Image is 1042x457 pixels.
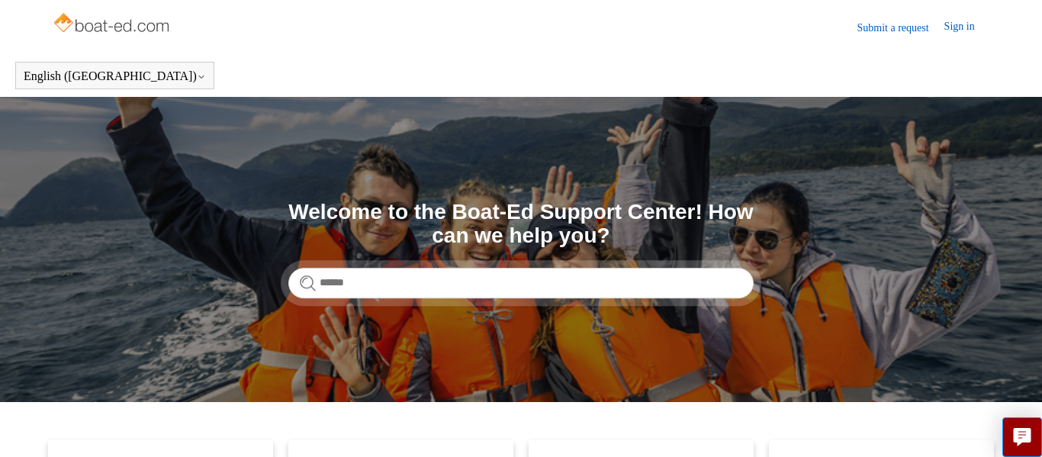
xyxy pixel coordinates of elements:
[24,69,206,83] button: English ([GEOGRAPHIC_DATA])
[1002,417,1042,457] button: Live chat
[857,20,944,36] a: Submit a request
[944,18,990,37] a: Sign in
[288,201,754,248] h1: Welcome to the Boat-Ed Support Center! How can we help you?
[288,268,754,298] input: Search
[52,9,173,40] img: Boat-Ed Help Center home page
